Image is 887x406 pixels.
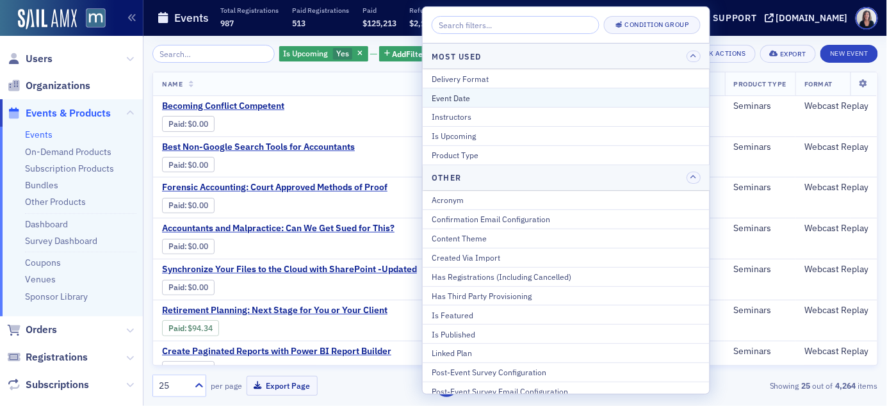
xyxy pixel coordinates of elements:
[765,13,852,22] button: [DOMAIN_NAME]
[18,9,77,29] img: SailAMX
[162,101,377,112] a: Becoming Conflict Competent
[432,290,701,302] div: Has Third Party Provisioning
[284,48,329,58] span: Is Upcoming
[162,157,215,172] div: Paid: 0 - $0
[734,142,786,153] div: Seminars
[423,286,710,305] button: Has Third Party Provisioning
[168,323,184,333] a: Paid
[734,264,786,275] div: Seminars
[645,380,878,391] div: Showing out of items
[7,378,89,392] a: Subscriptions
[162,305,387,316] span: Retirement Planning: Next Stage for You or Your Client
[220,18,234,28] span: 987
[432,92,701,104] div: Event Date
[162,280,215,295] div: Paid: 0 - $0
[423,343,710,362] button: Linked Plan
[432,271,701,282] div: Has Registrations (Including Cancelled)
[804,346,868,357] div: Webcast Replay
[432,329,701,340] div: Is Published
[410,6,440,15] p: Refunded
[432,194,701,206] div: Acronym
[734,182,786,193] div: Seminars
[162,346,391,357] a: Create Paginated Reports with Power BI Report Builder
[25,235,97,247] a: Survey Dashboard
[423,382,710,401] button: Post-Event Survey Email Configuration
[625,21,689,28] div: Condition Group
[188,119,209,129] span: $0.00
[760,45,816,63] button: Export
[432,172,461,183] h4: Other
[423,305,710,324] button: Is Featured
[25,196,86,207] a: Other Products
[188,323,213,333] span: $94.34
[423,248,710,267] button: Created Via Import
[25,179,58,191] a: Bundles
[159,379,187,393] div: 25
[734,79,786,88] span: Product Type
[26,79,90,93] span: Organizations
[713,12,757,24] div: Support
[7,79,90,93] a: Organizations
[432,130,701,142] div: Is Upcoming
[168,282,184,292] a: Paid
[423,362,710,382] button: Post-Event Survey Configuration
[432,252,701,263] div: Created Via Import
[379,46,432,62] button: AddFilter
[734,346,786,357] div: Seminars
[7,350,88,364] a: Registrations
[820,45,878,63] button: New Event
[168,160,184,170] a: Paid
[423,267,710,286] button: Has Registrations (Including Cancelled)
[432,111,701,122] div: Instructors
[804,79,833,88] span: Format
[423,107,710,126] button: Instructors
[25,218,68,230] a: Dashboard
[86,8,106,28] img: SailAMX
[162,142,377,153] a: Best Non-Google Search Tools for Accountants
[7,52,53,66] a: Users
[799,380,813,391] strong: 25
[292,18,305,28] span: 513
[804,305,868,316] div: Webcast Replay
[247,376,318,396] button: Export Page
[292,6,349,15] p: Paid Registrations
[168,200,188,210] span: :
[168,119,184,129] a: Paid
[804,182,868,193] div: Webcast Replay
[7,323,57,337] a: Orders
[432,51,481,62] h4: Most Used
[432,16,599,34] input: Search filters...
[168,160,188,170] span: :
[162,264,417,275] span: Synchronize Your Files to the Cloud with SharePoint -Updated
[26,52,53,66] span: Users
[393,48,427,60] span: Add Filter
[25,163,114,174] a: Subscription Products
[678,45,756,63] button: Bulk Actions
[336,48,349,58] span: Yes
[423,126,710,145] button: Is Upcoming
[432,309,701,321] div: Is Featured
[162,182,387,193] a: Forensic Accounting: Court Approved Methods of Proof
[26,323,57,337] span: Orders
[25,273,56,285] a: Venues
[804,264,868,275] div: Webcast Replay
[211,380,242,391] label: per page
[162,116,215,131] div: Paid: 0 - $0
[820,47,878,58] a: New Event
[423,324,710,343] button: Is Published
[168,119,188,129] span: :
[696,50,746,57] div: Bulk Actions
[220,6,279,15] p: Total Registrations
[423,209,710,229] button: Confirmation Email Configuration
[734,305,786,316] div: Seminars
[776,12,848,24] div: [DOMAIN_NAME]
[856,7,878,29] span: Profile
[432,213,701,225] div: Confirmation Email Configuration
[362,6,396,15] p: Paid
[432,347,701,359] div: Linked Plan
[423,191,710,209] button: Acronym
[188,282,209,292] span: $0.00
